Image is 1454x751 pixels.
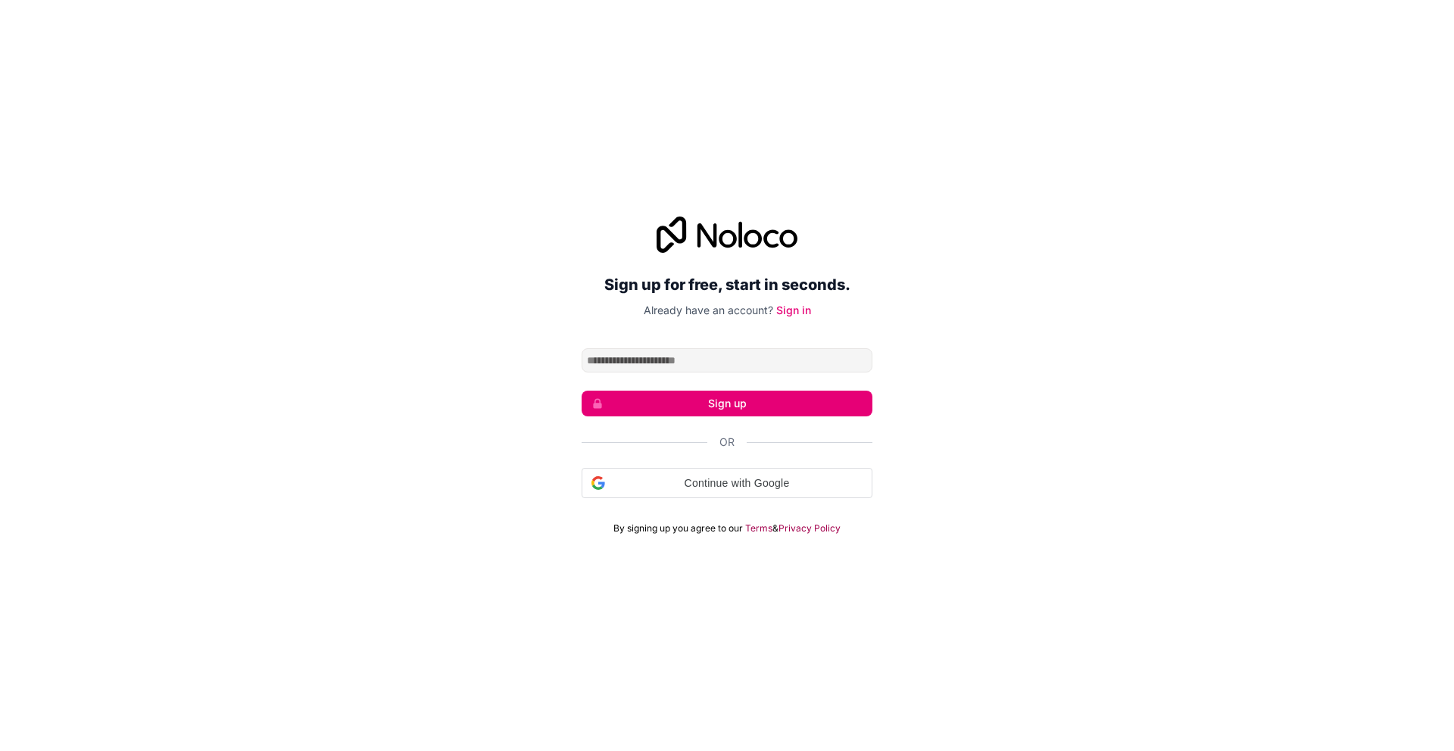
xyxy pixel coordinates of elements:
div: Continue with Google [582,468,872,498]
h2: Sign up for free, start in seconds. [582,271,872,298]
span: By signing up you agree to our [613,522,743,534]
button: Sign up [582,391,872,416]
span: Already have an account? [644,304,773,316]
span: Continue with Google [611,475,863,491]
a: Sign in [776,304,811,316]
a: Terms [745,522,772,534]
input: Email address [582,348,872,372]
a: Privacy Policy [778,522,841,534]
span: & [772,522,778,534]
span: Or [719,435,735,450]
